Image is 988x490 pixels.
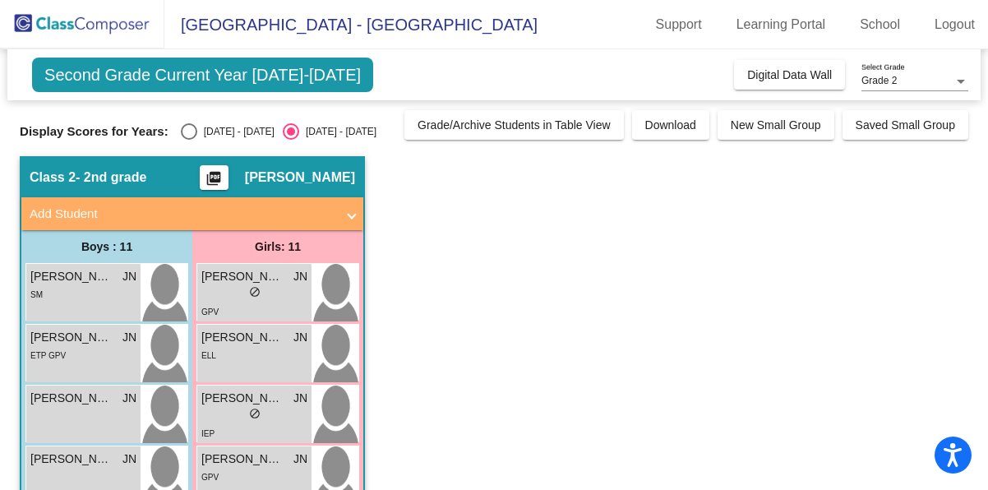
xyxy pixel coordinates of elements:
span: [PERSON_NAME] [201,390,284,407]
mat-panel-title: Add Student [30,205,335,224]
span: GPV [201,473,219,482]
span: Display Scores for Years: [20,124,169,139]
span: Grade 2 [861,75,897,86]
span: ETP GPV [30,351,66,360]
button: Print Students Details [200,165,229,190]
span: JN [122,390,136,407]
span: GPV [201,307,219,317]
span: Digital Data Wall [747,68,832,81]
span: ELL [201,351,216,360]
span: [PERSON_NAME] [245,169,355,186]
span: JN [293,390,307,407]
span: Class 2 [30,169,76,186]
span: Saved Small Group [856,118,955,132]
span: JN [122,329,136,346]
span: IEP [201,429,215,438]
span: [PERSON_NAME] [30,329,113,346]
span: [PERSON_NAME] [30,451,113,468]
mat-expansion-panel-header: Add Student [21,197,363,230]
a: Logout [921,12,988,38]
button: New Small Group [718,110,834,140]
div: [DATE] - [DATE] [299,124,376,139]
span: Second Grade Current Year [DATE]-[DATE] [32,58,373,92]
span: do_not_disturb_alt [249,286,261,298]
span: JN [122,268,136,285]
span: New Small Group [731,118,821,132]
a: School [847,12,913,38]
div: [DATE] - [DATE] [197,124,275,139]
span: [PERSON_NAME] [201,268,284,285]
button: Download [632,110,709,140]
button: Grade/Archive Students in Table View [404,110,624,140]
div: Girls: 11 [192,230,363,263]
span: [PERSON_NAME] [201,451,284,468]
span: Grade/Archive Students in Table View [418,118,611,132]
a: Support [643,12,715,38]
span: [PERSON_NAME] [30,390,113,407]
span: do_not_disturb_alt [249,408,261,419]
button: Digital Data Wall [734,60,845,90]
span: - 2nd grade [76,169,146,186]
a: Learning Portal [723,12,839,38]
span: JN [293,329,307,346]
div: Boys : 11 [21,230,192,263]
mat-icon: picture_as_pdf [204,170,224,193]
span: [PERSON_NAME] [201,329,284,346]
button: Saved Small Group [843,110,968,140]
mat-radio-group: Select an option [181,123,376,140]
span: JN [122,451,136,468]
span: Download [645,118,696,132]
span: SM [30,290,43,299]
span: JN [293,268,307,285]
span: [PERSON_NAME] [30,268,113,285]
span: [GEOGRAPHIC_DATA] - [GEOGRAPHIC_DATA] [164,12,538,38]
span: JN [293,451,307,468]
